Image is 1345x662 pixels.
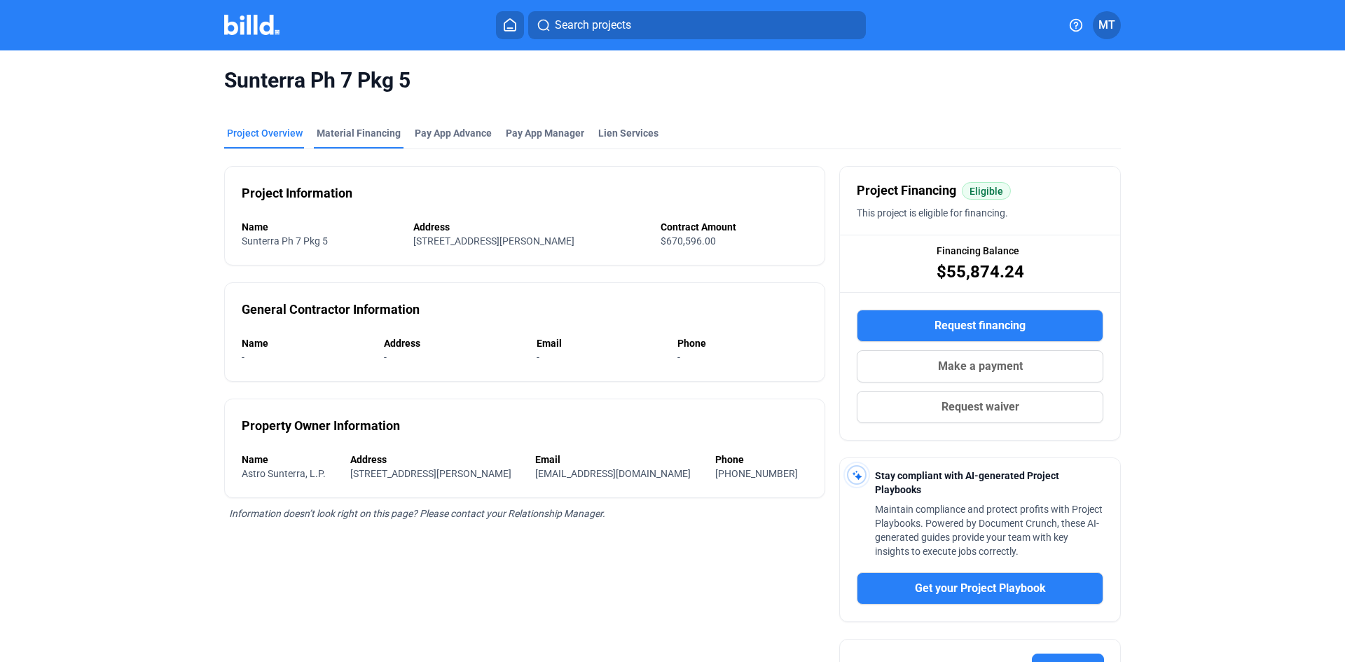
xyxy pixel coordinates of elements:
span: MT [1098,17,1115,34]
span: $55,874.24 [937,261,1024,283]
span: - [677,352,680,363]
span: Sunterra Ph 7 Pkg 5 [224,67,1121,94]
span: Request waiver [941,399,1019,415]
span: Pay App Manager [506,126,584,140]
span: Maintain compliance and protect profits with Project Playbooks. Powered by Document Crunch, these... [875,504,1103,557]
img: Billd Company Logo [224,15,280,35]
span: [PHONE_NUMBER] [715,468,798,479]
div: Name [242,453,336,467]
div: Project Overview [227,126,303,140]
mat-chip: Eligible [962,182,1011,200]
div: Phone [715,453,808,467]
span: This project is eligible for financing. [857,207,1008,219]
span: Project Financing [857,181,956,200]
div: Email [537,336,663,350]
span: Financing Balance [937,244,1019,258]
span: - [242,352,244,363]
div: Email [535,453,701,467]
span: Sunterra Ph 7 Pkg 5 [242,235,328,247]
div: Project Information [242,184,352,203]
span: [STREET_ADDRESS][PERSON_NAME] [350,468,511,479]
span: [STREET_ADDRESS][PERSON_NAME] [413,235,574,247]
span: Get your Project Playbook [915,580,1046,597]
div: Pay App Advance [415,126,492,140]
div: Address [413,220,646,234]
span: Information doesn’t look right on this page? Please contact your Relationship Manager. [229,508,605,519]
div: Phone [677,336,808,350]
div: General Contractor Information [242,300,420,319]
div: Contract Amount [661,220,808,234]
div: Lien Services [598,126,658,140]
span: Search projects [555,17,631,34]
div: Material Financing [317,126,401,140]
span: Astro Sunterra, L.P. [242,468,326,479]
div: Address [350,453,522,467]
span: $670,596.00 [661,235,716,247]
span: Request financing [934,317,1026,334]
div: Name [242,336,370,350]
span: - [384,352,387,363]
span: - [537,352,539,363]
span: Make a payment [938,358,1023,375]
div: Address [384,336,522,350]
span: [EMAIL_ADDRESS][DOMAIN_NAME] [535,468,691,479]
div: Name [242,220,399,234]
span: Stay compliant with AI-generated Project Playbooks [875,470,1059,495]
div: Property Owner Information [242,416,400,436]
